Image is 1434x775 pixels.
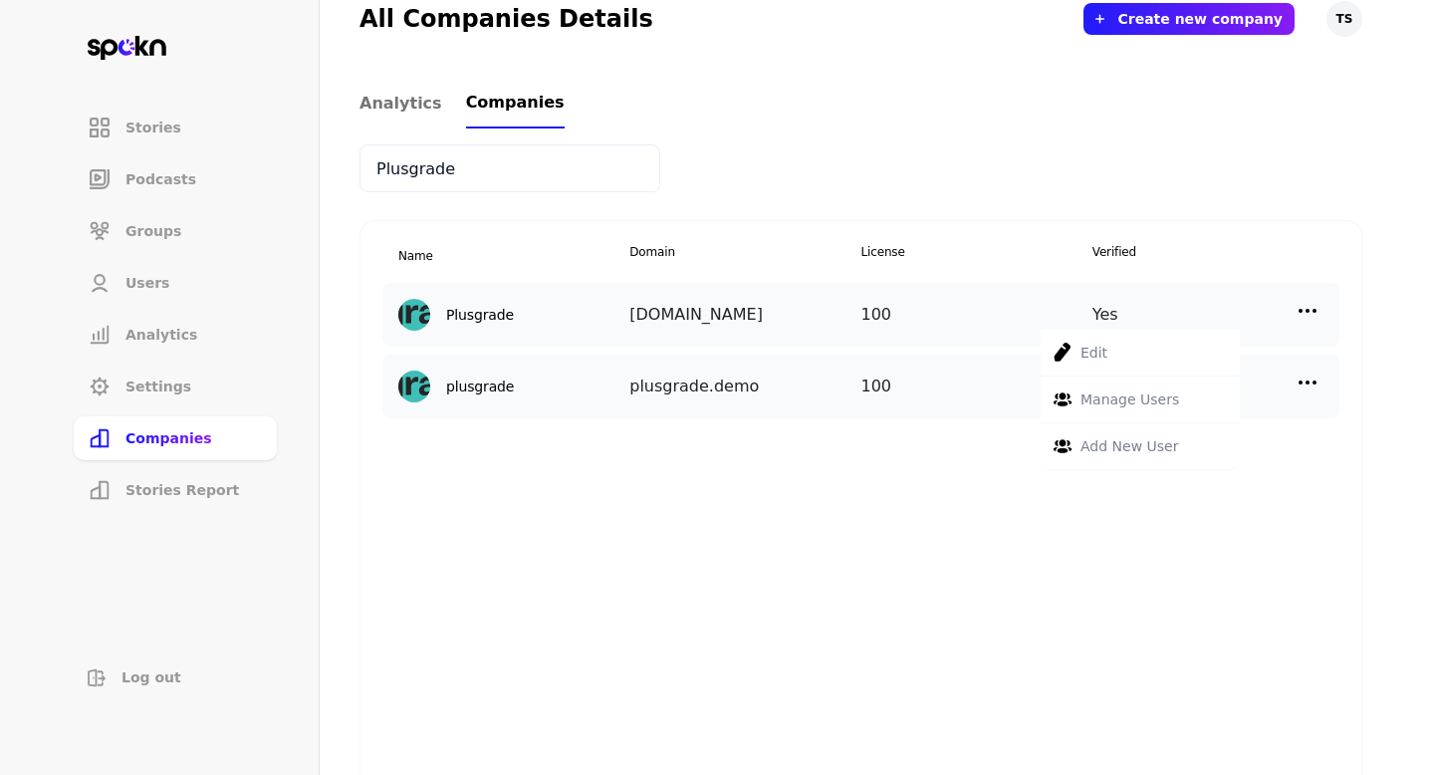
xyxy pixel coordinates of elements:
div: 100 [861,299,1092,331]
span: Analytics [359,92,442,116]
a: Stories Report [72,466,279,514]
a: Podcasts [72,155,279,203]
button: Create new company [1117,11,1283,27]
a: Stories [72,104,279,151]
div: plusgrade.demo [629,371,860,402]
a: Companies [466,79,565,129]
h2: All Companies Details [359,3,653,35]
span: Name [398,249,433,263]
span: Users [125,273,169,293]
span: Stories [125,118,181,137]
span: Settings [125,377,191,396]
a: Analytics [359,79,442,129]
input: Search [359,144,660,192]
span: Log out [121,667,181,687]
button: TS [1326,1,1362,37]
a: Companies [72,414,279,462]
p: Add New User [1080,435,1178,457]
a: Settings [72,363,279,410]
div: [DOMAIN_NAME] [629,299,860,331]
span: Stories Report [125,480,239,500]
img: none-1726775157480-501297.jpg [398,299,430,331]
p: Edit [1080,342,1107,364]
span: Companies [466,91,565,115]
h2: plusgrade [446,379,514,395]
a: Groups [72,207,279,255]
a: Users [72,259,279,307]
span: Verified [1092,243,1323,267]
span: Analytics [125,325,197,345]
span: Groups [125,221,181,241]
span: Domain [629,243,860,267]
h2: Plusgrade [446,307,514,324]
span: Companies [125,428,212,448]
span: License [861,243,1092,267]
div: Yes [1092,299,1323,331]
button: Log out [72,659,279,695]
img: none-1728287856377-959413.jpg [398,371,430,402]
div: 100 [861,371,1092,402]
p: Manage Users [1080,388,1179,410]
a: Analytics [72,311,279,359]
span: Podcasts [125,169,196,189]
span: TS [1336,11,1353,27]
